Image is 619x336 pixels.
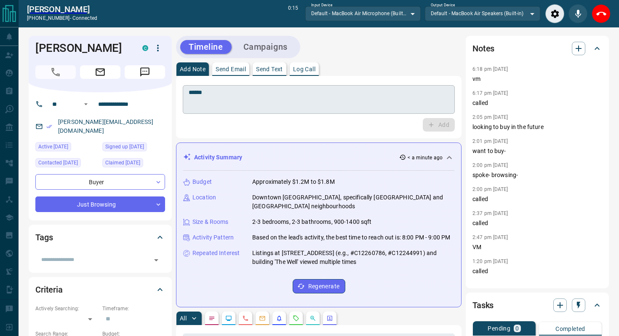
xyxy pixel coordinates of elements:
[102,158,165,170] div: Tue Aug 18 2020
[592,4,611,23] div: End Call
[105,142,144,151] span: Signed up [DATE]
[208,315,215,322] svg: Notes
[180,315,187,321] p: All
[472,298,494,312] h2: Tasks
[472,219,602,228] p: called
[293,315,299,322] svg: Requests
[192,233,234,242] p: Activity Pattern
[472,38,602,59] div: Notes
[472,147,602,156] p: want to buy-
[35,142,98,154] div: Fri Sep 12 2025
[545,4,564,23] div: Audio Settings
[80,65,120,79] span: Email
[276,315,283,322] svg: Listing Alerts
[472,42,494,55] h2: Notes
[472,234,508,240] p: 2:47 pm [DATE]
[38,159,78,167] span: Contacted [DATE]
[472,114,508,120] p: 2:05 pm [DATE]
[472,258,508,264] p: 1:20 pm [DATE]
[192,177,212,186] p: Budget
[252,193,454,211] p: Downtown [GEOGRAPHIC_DATA], specifically [GEOGRAPHIC_DATA] and [GEOGRAPHIC_DATA] neighbourhoods
[472,75,602,83] p: vm
[35,65,76,79] span: Call
[27,14,97,22] p: [PHONE_NUMBER] -
[472,267,602,276] p: called
[81,99,91,109] button: Open
[192,249,240,258] p: Repeated Interest
[472,99,602,108] p: called
[216,66,246,72] p: Send Email
[235,40,296,54] button: Campaigns
[472,171,602,180] p: spoke- browsing-
[408,154,443,161] p: < a minute ago
[472,243,602,252] p: VM
[35,158,98,170] div: Fri Sep 12 2025
[311,3,333,8] label: Input Device
[472,138,508,144] p: 2:01 pm [DATE]
[150,254,162,266] button: Open
[46,124,52,129] svg: Email Verified
[27,4,97,14] a: [PERSON_NAME]
[555,326,585,332] p: Completed
[309,315,316,322] svg: Opportunities
[183,150,454,165] div: Activity Summary< a minute ago
[35,174,165,190] div: Buyer
[252,218,372,226] p: 2-3 bedrooms, 2-3 bathrooms, 900-1400 sqft
[431,3,455,8] label: Output Device
[288,4,298,23] p: 0:15
[425,6,540,21] div: Default - MacBook Air Speakers (Built-in)
[192,193,216,202] p: Location
[472,282,508,288] p: 4:15 pm [DATE]
[259,315,266,322] svg: Emails
[180,40,232,54] button: Timeline
[35,231,53,244] h2: Tags
[252,233,450,242] p: Based on the lead's activity, the best time to reach out is: 8:00 PM - 9:00 PM
[472,90,508,96] p: 6:17 pm [DATE]
[72,15,97,21] span: connected
[568,4,587,23] div: Mute
[472,162,508,168] p: 2:00 pm [DATE]
[35,41,130,55] h1: [PERSON_NAME]
[105,159,140,167] span: Claimed [DATE]
[472,66,508,72] p: 6:18 pm [DATE]
[305,6,421,21] div: Default - MacBook Air Microphone (Built-in)
[125,65,165,79] span: Message
[488,325,510,331] p: Pending
[252,249,454,266] p: Listings at [STREET_ADDRESS] (e.g., #C12260786, #C12244991) and building 'The Well' viewed multip...
[293,66,315,72] p: Log Call
[194,153,242,162] p: Activity Summary
[242,315,249,322] svg: Calls
[142,45,148,51] div: condos.ca
[225,315,232,322] svg: Lead Browsing Activity
[472,210,508,216] p: 2:37 pm [DATE]
[180,66,205,72] p: Add Note
[472,186,508,192] p: 2:00 pm [DATE]
[38,142,68,151] span: Active [DATE]
[102,305,165,312] p: Timeframe:
[326,315,333,322] svg: Agent Actions
[256,66,283,72] p: Send Text
[515,325,519,331] p: 0
[35,227,165,247] div: Tags
[35,196,165,212] div: Just Browsing
[472,123,602,132] p: looking to buy in the future
[35,283,63,296] h2: Criteria
[58,118,153,134] a: [PERSON_NAME][EMAIL_ADDRESS][DOMAIN_NAME]
[252,177,335,186] p: Approximately $1.2M to $1.8M
[102,142,165,154] div: Thu Aug 13 2020
[472,295,602,315] div: Tasks
[35,305,98,312] p: Actively Searching:
[293,279,345,293] button: Regenerate
[472,195,602,204] p: called
[192,218,229,226] p: Size & Rooms
[35,280,165,300] div: Criteria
